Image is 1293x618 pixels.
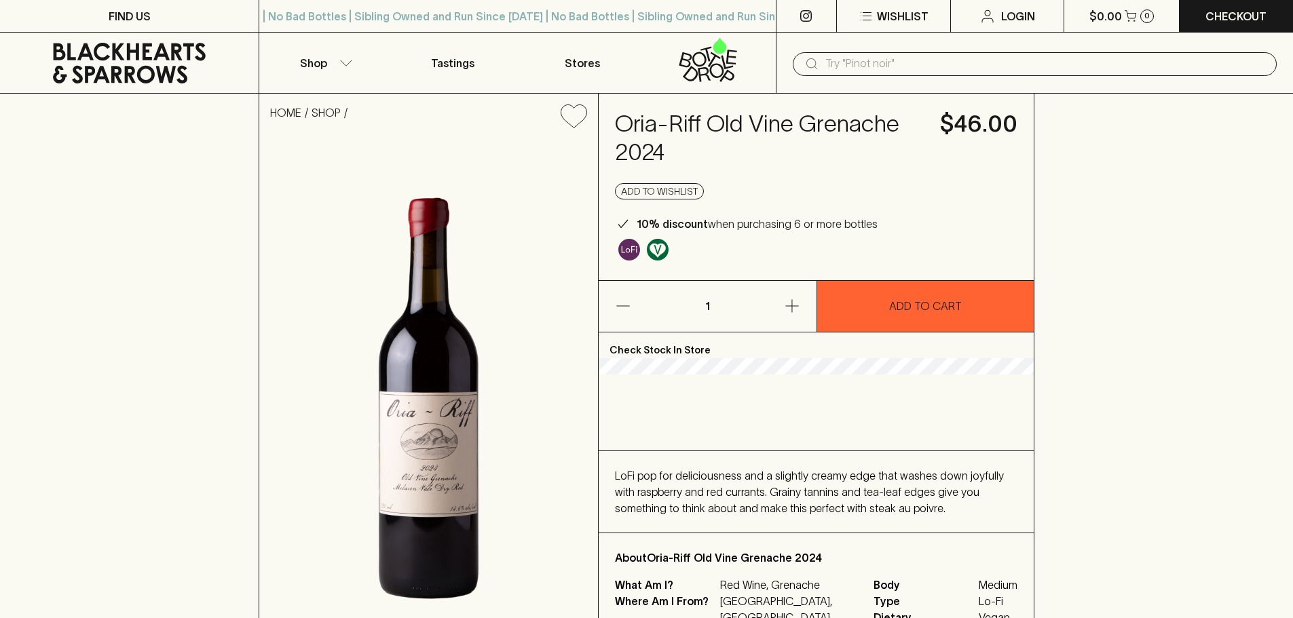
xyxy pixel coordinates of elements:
[825,53,1266,75] input: Try "Pinot noir"
[1001,8,1035,24] p: Login
[270,107,301,119] a: HOME
[300,55,327,71] p: Shop
[874,593,975,609] span: Type
[615,577,717,593] p: What Am I?
[691,281,724,332] p: 1
[615,549,1017,566] p: About Oria-Riff Old Vine Grenache 2024
[1205,8,1267,24] p: Checkout
[618,239,640,260] img: Lo-Fi
[874,577,975,593] span: Body
[312,107,341,119] a: SHOP
[388,33,517,93] a: Tastings
[643,235,672,264] a: Made without the use of any animal products.
[889,298,962,314] p: ADD TO CART
[817,281,1034,332] button: ADD TO CART
[637,218,708,230] b: 10% discount
[979,577,1017,593] span: Medium
[599,332,1034,358] p: Check Stock In Store
[637,216,878,232] p: when purchasing 6 or more bottles
[615,183,704,199] button: Add to wishlist
[555,99,593,134] button: Add to wishlist
[615,110,924,167] h4: Oria-Riff Old Vine Grenache 2024
[1089,8,1122,24] p: $0.00
[877,8,929,24] p: Wishlist
[565,55,600,71] p: Stores
[1144,12,1150,20] p: 0
[615,235,643,264] a: Some may call it natural, others minimum intervention, either way, it’s hands off & maybe even a ...
[431,55,474,71] p: Tastings
[109,8,151,24] p: FIND US
[259,33,388,93] button: Shop
[518,33,647,93] a: Stores
[647,239,669,260] img: Vegan
[615,469,1004,514] span: LoFi pop for deliciousness and a slightly creamy edge that washes down joyfully with raspberry an...
[720,577,857,593] p: Red Wine, Grenache
[940,110,1017,138] h4: $46.00
[979,593,1017,609] span: Lo-Fi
